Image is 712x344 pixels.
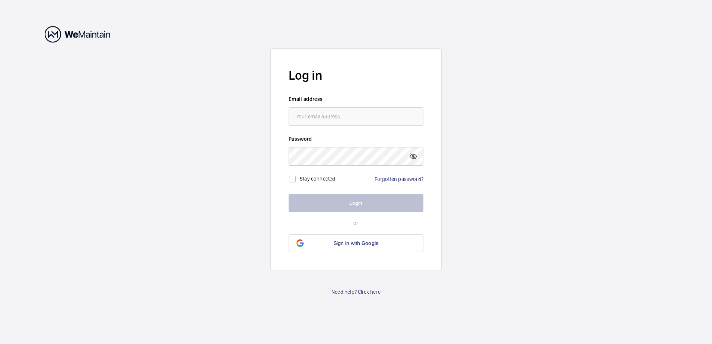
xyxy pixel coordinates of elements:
[289,107,423,126] input: Your email address
[375,176,423,182] a: Forgotten password?
[289,194,423,212] button: Login
[289,219,423,227] p: or
[289,67,423,84] h2: Log in
[331,288,381,296] a: Need help? Click here
[289,135,423,143] label: Password
[300,176,336,182] label: Stay connected
[334,240,379,246] span: Sign in with Google
[289,95,423,103] label: Email address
